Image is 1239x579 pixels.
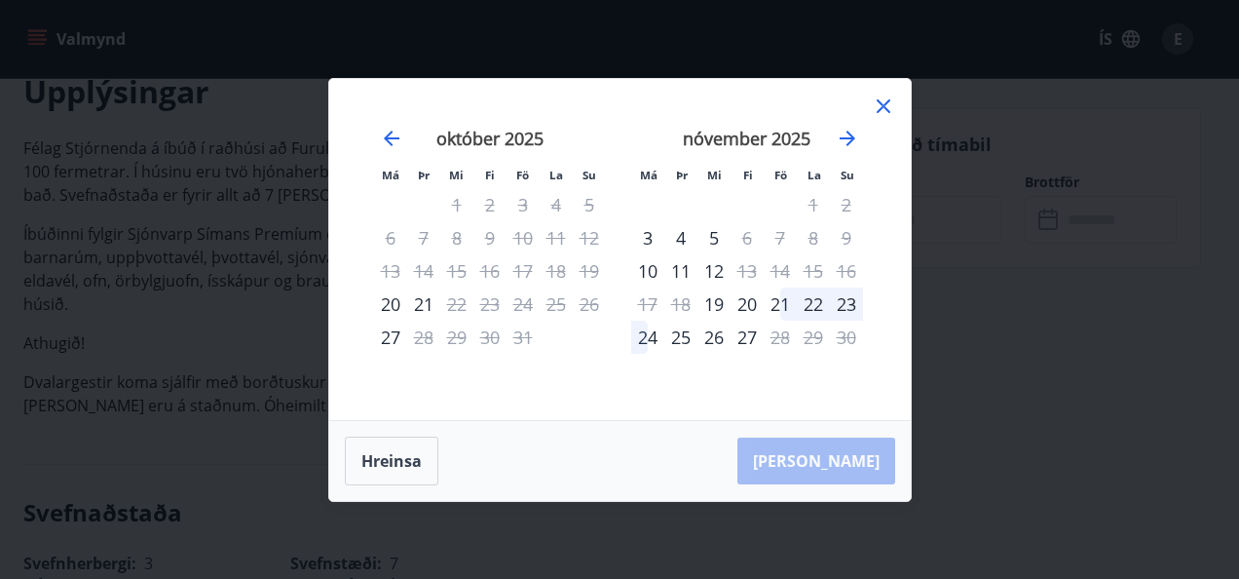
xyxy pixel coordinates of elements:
[731,288,764,321] div: 20
[797,321,830,354] td: Not available. laugardagur, 29. nóvember 2025
[797,288,830,321] div: 22
[731,221,764,254] td: Not available. fimmtudagur, 6. nóvember 2025
[664,221,697,254] td: Choose þriðjudagur, 4. nóvember 2025 as your check-in date. It’s available.
[836,127,859,150] div: Move forward to switch to the next month.
[830,288,863,321] div: 23
[440,321,473,354] td: Not available. miðvikudagur, 29. október 2025
[485,168,495,182] small: Fi
[473,288,507,321] td: Not available. fimmtudagur, 23. október 2025
[382,168,399,182] small: Má
[707,168,722,182] small: Mi
[507,321,540,354] td: Not available. föstudagur, 31. október 2025
[507,288,540,321] td: Not available. föstudagur, 24. október 2025
[582,168,596,182] small: Su
[507,188,540,221] td: Not available. föstudagur, 3. október 2025
[774,168,787,182] small: Fö
[631,321,664,354] td: Choose mánudagur, 24. nóvember 2025 as your check-in date. It’s available.
[374,254,407,288] td: Not available. mánudagur, 13. október 2025
[345,437,438,485] button: Hreinsa
[830,321,863,354] td: Not available. sunnudagur, 30. nóvember 2025
[676,168,688,182] small: Þr
[841,168,854,182] small: Su
[664,321,697,354] td: Choose þriðjudagur, 25. nóvember 2025 as your check-in date. It’s available.
[797,254,830,288] td: Not available. laugardagur, 15. nóvember 2025
[731,321,764,354] td: Choose fimmtudagur, 27. nóvember 2025 as your check-in date. It’s available.
[374,288,407,321] div: Aðeins innritun í boði
[631,288,664,321] td: Not available. mánudagur, 17. nóvember 2025
[697,221,731,254] td: Choose miðvikudagur, 5. nóvember 2025 as your check-in date. It’s available.
[374,221,407,254] td: Not available. mánudagur, 6. október 2025
[731,321,764,354] div: 27
[797,221,830,254] td: Not available. laugardagur, 8. nóvember 2025
[731,254,764,288] td: Not available. fimmtudagur, 13. nóvember 2025
[664,254,697,288] td: Choose þriðjudagur, 11. nóvember 2025 as your check-in date. It’s available.
[697,321,731,354] div: 26
[507,254,540,288] td: Not available. föstudagur, 17. október 2025
[764,288,797,321] td: Choose föstudagur, 21. nóvember 2025 as your check-in date. It’s available.
[573,221,606,254] td: Not available. sunnudagur, 12. október 2025
[353,102,887,397] div: Calendar
[697,254,731,288] div: 12
[830,254,863,288] td: Not available. sunnudagur, 16. nóvember 2025
[440,188,473,221] td: Not available. miðvikudagur, 1. október 2025
[664,221,697,254] div: 4
[573,188,606,221] td: Not available. sunnudagur, 5. október 2025
[407,288,440,321] td: Choose þriðjudagur, 21. október 2025 as your check-in date. It’s available.
[697,321,731,354] td: Choose miðvikudagur, 26. nóvember 2025 as your check-in date. It’s available.
[797,288,830,321] td: Choose laugardagur, 22. nóvember 2025 as your check-in date. It’s available.
[731,288,764,321] td: Choose fimmtudagur, 20. nóvember 2025 as your check-in date. It’s available.
[764,321,797,354] td: Not available. föstudagur, 28. nóvember 2025
[830,221,863,254] td: Not available. sunnudagur, 9. nóvember 2025
[407,321,440,354] td: Not available. þriðjudagur, 28. október 2025
[631,254,664,288] div: Aðeins innritun í boði
[764,321,797,354] div: Aðeins útritun í boði
[631,321,664,354] div: 24
[664,254,697,288] div: 11
[436,127,544,150] strong: október 2025
[664,321,697,354] div: 25
[540,288,573,321] td: Not available. laugardagur, 25. október 2025
[440,288,473,321] td: Not available. miðvikudagur, 22. október 2025
[440,254,473,288] td: Not available. miðvikudagur, 15. október 2025
[697,288,731,321] div: Aðeins innritun í boði
[731,221,764,254] div: Aðeins útritun í boði
[830,188,863,221] td: Not available. sunnudagur, 2. nóvember 2025
[407,221,440,254] td: Not available. þriðjudagur, 7. október 2025
[764,254,797,288] td: Not available. föstudagur, 14. nóvember 2025
[631,254,664,288] td: Choose mánudagur, 10. nóvember 2025 as your check-in date. It’s available.
[697,221,731,254] div: 5
[573,288,606,321] td: Not available. sunnudagur, 26. október 2025
[731,254,764,288] div: Aðeins útritun í boði
[697,288,731,321] td: Choose miðvikudagur, 19. nóvember 2025 as your check-in date. It’s available.
[683,127,810,150] strong: nóvember 2025
[549,168,563,182] small: La
[743,168,753,182] small: Fi
[764,288,797,321] div: 21
[631,221,664,254] td: Choose mánudagur, 3. nóvember 2025 as your check-in date. It’s available.
[640,168,657,182] small: Má
[374,321,407,354] td: Choose mánudagur, 27. október 2025 as your check-in date. It’s available.
[407,254,440,288] td: Not available. þriðjudagur, 14. október 2025
[449,168,464,182] small: Mi
[374,321,407,354] div: Aðeins innritun í boði
[807,168,821,182] small: La
[473,321,507,354] td: Not available. fimmtudagur, 30. október 2025
[418,168,430,182] small: Þr
[440,221,473,254] td: Not available. miðvikudagur, 8. október 2025
[697,254,731,288] td: Choose miðvikudagur, 12. nóvember 2025 as your check-in date. It’s available.
[374,288,407,321] td: Choose mánudagur, 20. október 2025 as your check-in date. It’s available.
[473,221,507,254] td: Not available. fimmtudagur, 9. október 2025
[516,168,529,182] small: Fö
[764,221,797,254] td: Not available. föstudagur, 7. nóvember 2025
[664,288,697,321] td: Not available. þriðjudagur, 18. nóvember 2025
[473,188,507,221] td: Not available. fimmtudagur, 2. október 2025
[631,221,664,254] div: Aðeins innritun í boði
[440,288,473,321] div: Aðeins útritun í boði
[407,288,440,321] div: 21
[797,188,830,221] td: Not available. laugardagur, 1. nóvember 2025
[540,221,573,254] td: Not available. laugardagur, 11. október 2025
[380,127,403,150] div: Move backward to switch to the previous month.
[540,254,573,288] td: Not available. laugardagur, 18. október 2025
[407,321,440,354] div: Aðeins útritun í boði
[473,254,507,288] td: Not available. fimmtudagur, 16. október 2025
